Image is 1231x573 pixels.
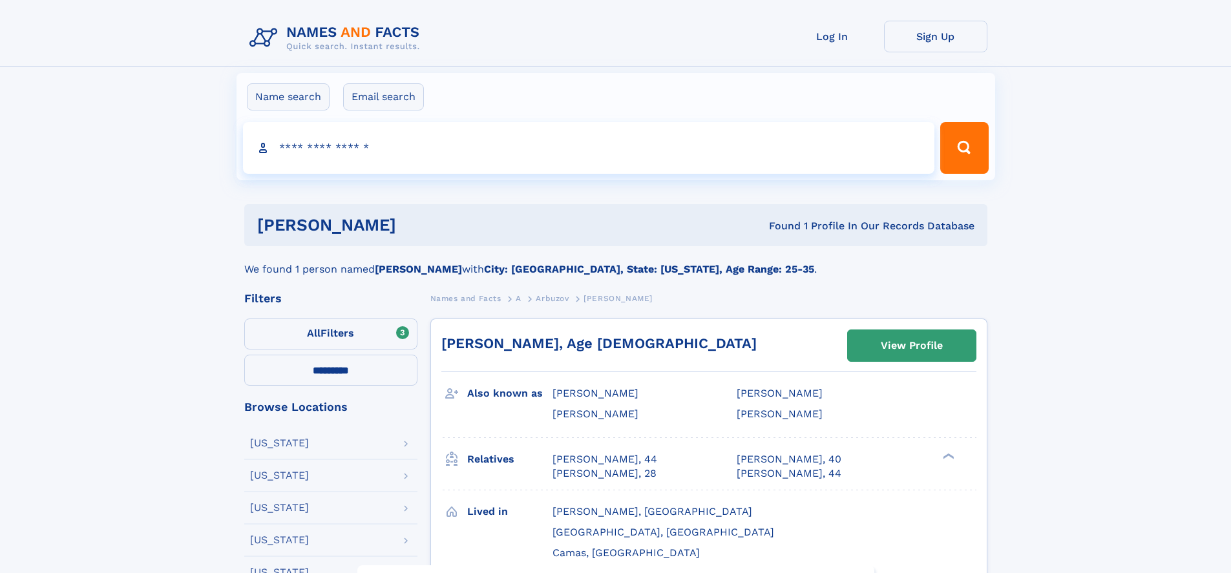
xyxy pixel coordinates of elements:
[940,452,955,460] div: ❯
[430,290,501,306] a: Names and Facts
[536,294,569,303] span: Arbuzov
[375,263,462,275] b: [PERSON_NAME]
[516,294,521,303] span: A
[467,501,552,523] h3: Lived in
[243,122,935,174] input: search input
[484,263,814,275] b: City: [GEOGRAPHIC_DATA], State: [US_STATE], Age Range: 25-35
[536,290,569,306] a: Arbuzov
[940,122,988,174] button: Search Button
[244,401,417,413] div: Browse Locations
[244,246,987,277] div: We found 1 person named with .
[250,503,309,513] div: [US_STATE]
[552,547,700,559] span: Camas, [GEOGRAPHIC_DATA]
[250,438,309,448] div: [US_STATE]
[781,21,884,52] a: Log In
[552,408,638,420] span: [PERSON_NAME]
[343,83,424,110] label: Email search
[737,452,841,466] a: [PERSON_NAME], 40
[884,21,987,52] a: Sign Up
[584,294,653,303] span: [PERSON_NAME]
[250,470,309,481] div: [US_STATE]
[552,452,657,466] a: [PERSON_NAME], 44
[552,387,638,399] span: [PERSON_NAME]
[881,331,943,360] div: View Profile
[582,219,974,233] div: Found 1 Profile In Our Records Database
[244,21,430,56] img: Logo Names and Facts
[737,466,841,481] a: [PERSON_NAME], 44
[257,217,583,233] h1: [PERSON_NAME]
[516,290,521,306] a: A
[737,408,823,420] span: [PERSON_NAME]
[848,330,976,361] a: View Profile
[247,83,330,110] label: Name search
[552,466,657,481] a: [PERSON_NAME], 28
[250,535,309,545] div: [US_STATE]
[552,505,752,517] span: [PERSON_NAME], [GEOGRAPHIC_DATA]
[737,387,823,399] span: [PERSON_NAME]
[307,327,321,339] span: All
[467,382,552,404] h3: Also known as
[244,318,417,349] label: Filters
[552,526,774,538] span: [GEOGRAPHIC_DATA], [GEOGRAPHIC_DATA]
[467,448,552,470] h3: Relatives
[441,335,757,351] a: [PERSON_NAME], Age [DEMOGRAPHIC_DATA]
[244,293,417,304] div: Filters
